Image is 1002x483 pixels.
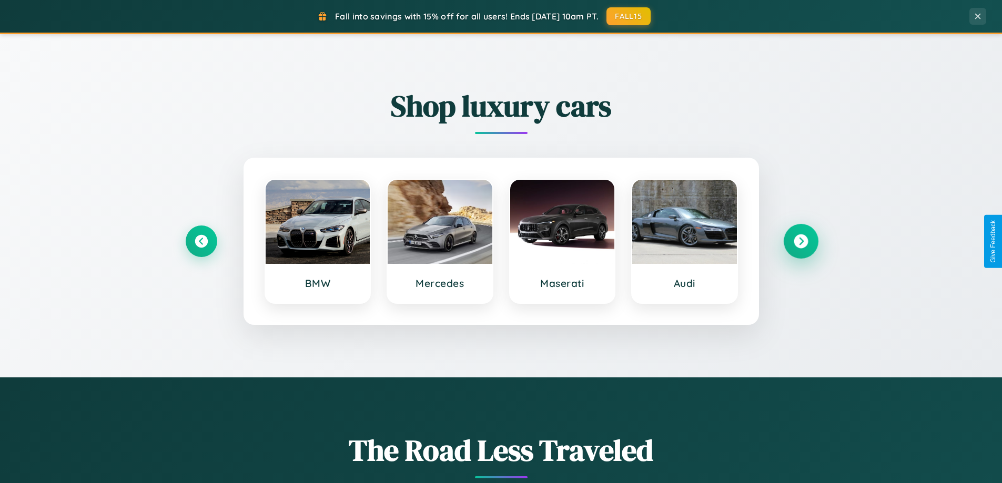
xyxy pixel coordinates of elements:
h3: Maserati [521,277,604,290]
h3: BMW [276,277,360,290]
div: Give Feedback [989,220,997,263]
button: FALL15 [606,7,651,25]
h2: Shop luxury cars [186,86,817,126]
h1: The Road Less Traveled [186,430,817,470]
span: Fall into savings with 15% off for all users! Ends [DATE] 10am PT. [335,11,599,22]
h3: Audi [643,277,726,290]
h3: Mercedes [398,277,482,290]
